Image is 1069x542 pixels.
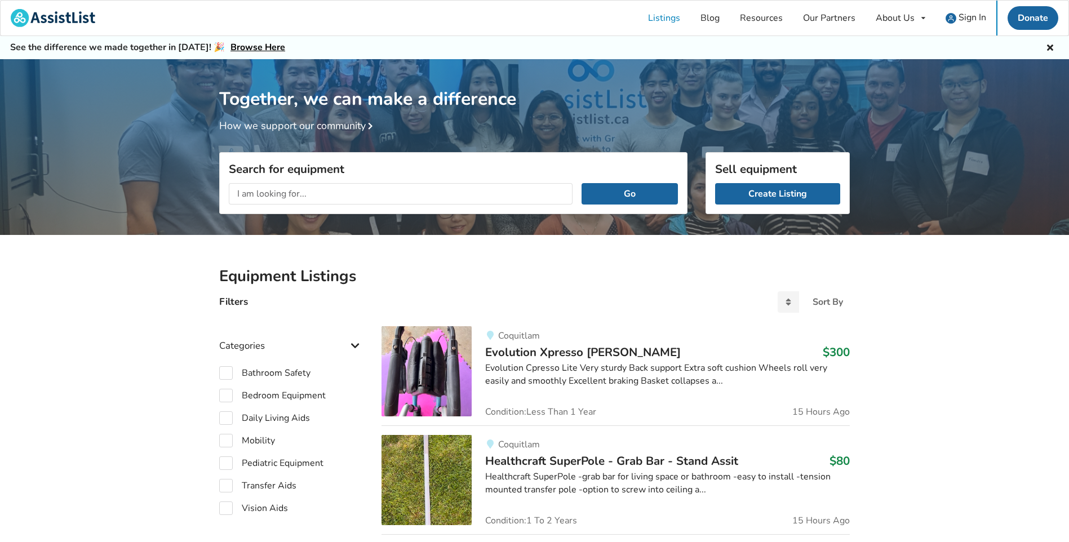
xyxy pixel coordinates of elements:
span: Coquitlam [498,438,540,451]
label: Vision Aids [219,501,288,515]
span: 15 Hours Ago [792,516,850,525]
h3: $80 [830,454,850,468]
h3: Sell equipment [715,162,840,176]
span: 15 Hours Ago [792,407,850,416]
a: Blog [690,1,730,35]
span: Condition: 1 To 2 Years [485,516,577,525]
label: Bedroom Equipment [219,389,326,402]
label: Mobility [219,434,275,447]
a: mobility-evolution xpresso lite walkerCoquitlamEvolution Xpresso [PERSON_NAME]$300Evolution Cpres... [382,326,850,425]
img: user icon [946,13,956,24]
h5: See the difference we made together in [DATE]! 🎉 [10,42,285,54]
h3: $300 [823,345,850,359]
a: user icon Sign In [935,1,996,35]
div: Evolution Cpresso Lite Very sturdy Back support Extra soft cushion Wheels roll very easily and sm... [485,362,850,388]
a: How we support our community [219,119,377,132]
a: Listings [638,1,690,35]
div: Categories [219,317,363,357]
span: Sign In [959,11,986,24]
label: Daily Living Aids [219,411,310,425]
img: assistlist-logo [11,9,95,27]
a: Create Listing [715,183,840,205]
div: Sort By [813,297,843,306]
h1: Together, we can make a difference [219,59,850,110]
span: Coquitlam [498,330,540,342]
h3: Search for equipment [229,162,678,176]
span: Evolution Xpresso [PERSON_NAME] [485,344,681,360]
a: Resources [730,1,793,35]
img: transfer aids-healthcraft superpole - grab bar - stand assit [382,435,472,525]
label: Bathroom Safety [219,366,311,380]
a: Browse Here [230,41,285,54]
h2: Equipment Listings [219,266,850,286]
button: Go [582,183,678,205]
img: mobility-evolution xpresso lite walker [382,326,472,416]
span: Healthcraft SuperPole - Grab Bar - Stand Assit [485,453,738,469]
h4: Filters [219,295,248,308]
a: transfer aids-healthcraft superpole - grab bar - stand assitCoquitlamHealthcraft SuperPole - Grab... [382,425,850,534]
div: About Us [876,14,915,23]
a: Our Partners [793,1,866,35]
label: Pediatric Equipment [219,456,323,470]
label: Transfer Aids [219,479,296,492]
span: Condition: Less Than 1 Year [485,407,596,416]
input: I am looking for... [229,183,573,205]
div: Healthcraft SuperPole -grab bar for living space or bathroom -easy to install -tension mounted tr... [485,470,850,496]
a: Donate [1008,6,1058,30]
